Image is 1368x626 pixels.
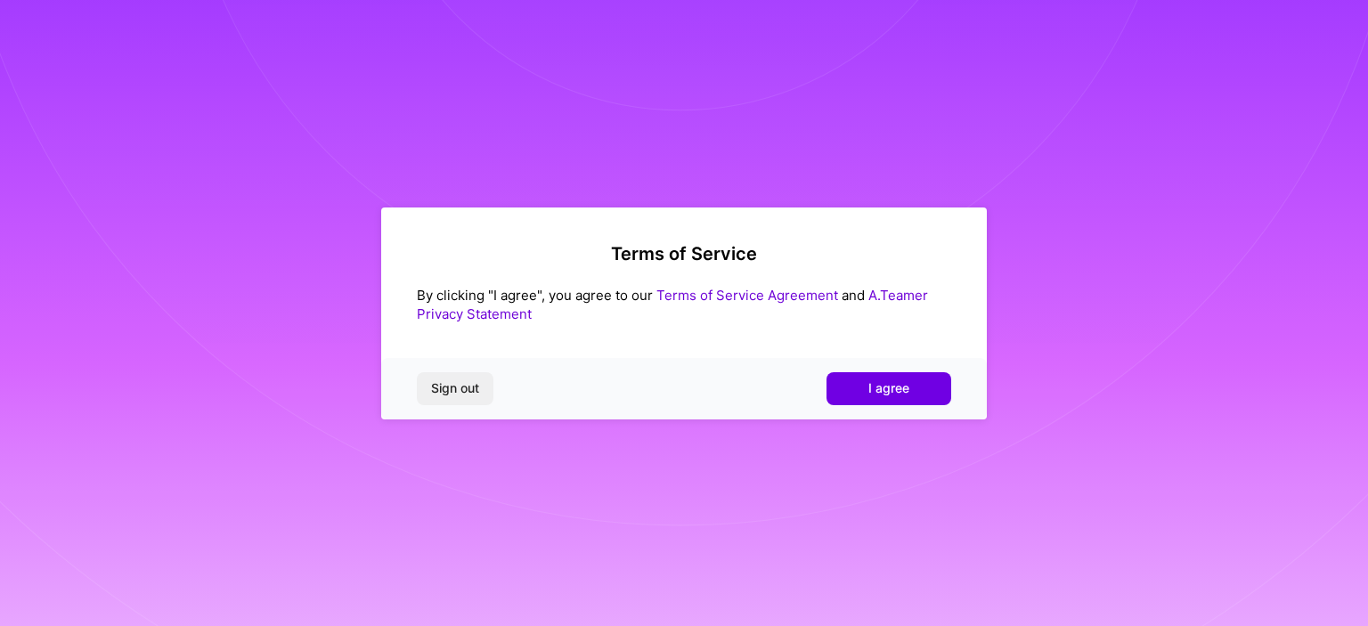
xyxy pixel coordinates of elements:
button: Sign out [417,372,493,404]
span: I agree [868,379,909,397]
button: I agree [826,372,951,404]
span: Sign out [431,379,479,397]
div: By clicking "I agree", you agree to our and [417,286,951,323]
h2: Terms of Service [417,243,951,264]
a: Terms of Service Agreement [656,287,838,304]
